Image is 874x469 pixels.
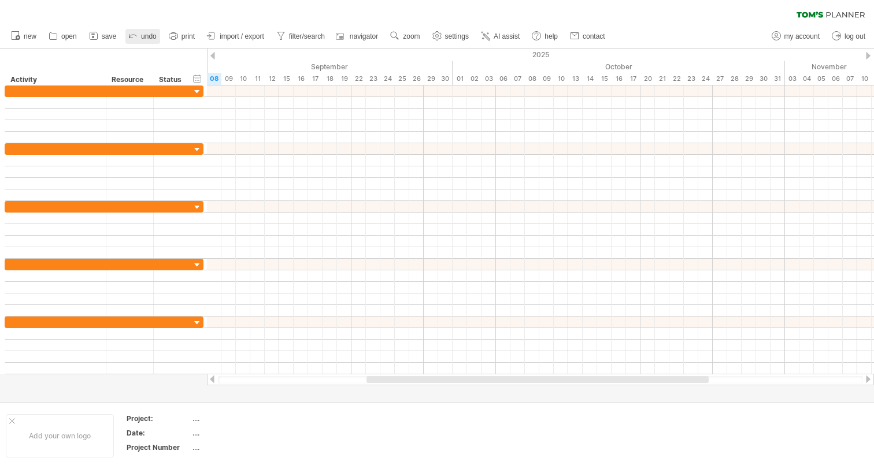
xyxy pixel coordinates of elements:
[387,29,423,44] a: zoom
[828,73,843,85] div: Thursday, 6 November 2025
[539,73,554,85] div: Thursday, 9 October 2025
[567,29,609,44] a: contact
[756,73,771,85] div: Thursday, 30 October 2025
[545,32,558,40] span: help
[529,29,561,44] a: help
[742,73,756,85] div: Wednesday, 29 October 2025
[626,73,640,85] div: Friday, 17 October 2025
[366,73,380,85] div: Tuesday, 23 September 2025
[554,73,568,85] div: Friday, 10 October 2025
[438,73,453,85] div: Tuesday, 30 September 2025
[784,32,820,40] span: my account
[125,29,160,44] a: undo
[207,73,221,85] div: Monday, 8 September 2025
[323,73,337,85] div: Thursday, 18 September 2025
[496,73,510,85] div: Monday, 6 October 2025
[265,73,279,85] div: Friday, 12 September 2025
[669,73,684,85] div: Wednesday, 22 October 2025
[8,29,40,44] a: new
[294,73,308,85] div: Tuesday, 16 September 2025
[845,32,865,40] span: log out
[192,428,290,438] div: ....
[61,32,77,40] span: open
[445,32,469,40] span: settings
[192,414,290,423] div: ....
[351,73,366,85] div: Monday, 22 September 2025
[857,73,872,85] div: Monday, 10 November 2025
[236,73,250,85] div: Wednesday, 10 September 2025
[135,61,453,73] div: September 2025
[568,73,583,85] div: Monday, 13 October 2025
[467,73,482,85] div: Thursday, 2 October 2025
[403,32,420,40] span: zoom
[279,73,294,85] div: Monday, 15 September 2025
[46,29,80,44] a: open
[127,414,190,423] div: Project:
[829,29,869,44] a: log out
[713,73,727,85] div: Monday, 27 October 2025
[583,32,605,40] span: contact
[127,428,190,438] div: Date:
[684,73,698,85] div: Thursday, 23 October 2025
[510,73,525,85] div: Tuesday, 7 October 2025
[583,73,597,85] div: Tuesday, 14 October 2025
[785,73,799,85] div: Monday, 3 November 2025
[308,73,323,85] div: Wednesday, 17 September 2025
[612,73,626,85] div: Thursday, 16 October 2025
[289,32,325,40] span: filter/search
[525,73,539,85] div: Wednesday, 8 October 2025
[221,73,236,85] div: Tuesday, 9 September 2025
[334,29,382,44] a: navigator
[10,74,99,85] div: Activity
[698,73,713,85] div: Friday, 24 October 2025
[141,32,157,40] span: undo
[478,29,523,44] a: AI assist
[655,73,669,85] div: Tuesday, 21 October 2025
[395,73,409,85] div: Thursday, 25 September 2025
[112,74,147,85] div: Resource
[799,73,814,85] div: Tuesday, 4 November 2025
[24,32,36,40] span: new
[159,74,184,85] div: Status
[771,73,785,85] div: Friday, 31 October 2025
[337,73,351,85] div: Friday, 19 September 2025
[102,32,116,40] span: save
[166,29,198,44] a: print
[380,73,395,85] div: Wednesday, 24 September 2025
[86,29,120,44] a: save
[220,32,264,40] span: import / export
[273,29,328,44] a: filter/search
[424,73,438,85] div: Monday, 29 September 2025
[814,73,828,85] div: Wednesday, 5 November 2025
[597,73,612,85] div: Wednesday, 15 October 2025
[494,32,520,40] span: AI assist
[192,442,290,452] div: ....
[204,29,268,44] a: import / export
[429,29,472,44] a: settings
[127,442,190,452] div: Project Number
[640,73,655,85] div: Monday, 20 October 2025
[453,73,467,85] div: Wednesday, 1 October 2025
[350,32,378,40] span: navigator
[482,73,496,85] div: Friday, 3 October 2025
[727,73,742,85] div: Tuesday, 28 October 2025
[843,73,857,85] div: Friday, 7 November 2025
[182,32,195,40] span: print
[453,61,785,73] div: October 2025
[409,73,424,85] div: Friday, 26 September 2025
[250,73,265,85] div: Thursday, 11 September 2025
[769,29,823,44] a: my account
[6,414,114,457] div: Add your own logo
